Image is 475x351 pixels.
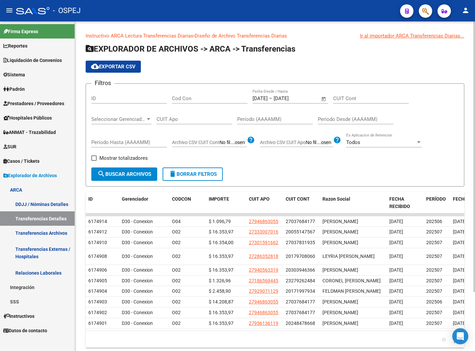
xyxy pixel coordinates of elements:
[322,288,381,294] span: FELDMAN [PERSON_NAME]
[91,64,135,70] span: Exportar CSV
[389,196,410,209] span: FECHA RECIBIDO
[206,192,246,214] datatable-header-cell: IMPORTE
[389,288,403,294] span: [DATE]
[122,240,153,245] span: D30 - Conexion
[320,95,328,103] button: Open calendar
[88,240,107,245] span: 6174910
[91,78,114,88] h3: Filtros
[209,278,231,283] span: $ 1.326,96
[286,228,315,236] div: 20055147567
[91,116,146,122] span: Seleccionar Gerenciador
[249,254,278,259] span: 27286352818
[209,310,233,315] span: $ 16.353,97
[453,278,467,283] span: [DATE]
[88,219,107,224] span: 6174914
[172,288,181,294] span: O02
[88,321,107,326] span: 6174901
[247,136,255,144] mat-icon: help
[426,240,442,245] span: 202507
[122,254,153,259] span: D30 - Conexion
[389,321,403,326] span: [DATE]
[88,267,107,273] span: 6174906
[172,196,191,202] span: CODCON
[249,219,278,224] span: 27946863055
[172,140,219,145] span: Archivo CSV CUIT Cont
[426,299,442,304] span: 202506
[122,267,153,273] span: D30 - Conexion
[453,321,467,326] span: [DATE]
[209,219,231,224] span: $ 1.096,79
[209,254,233,259] span: $ 16.353,97
[426,310,442,315] span: 202507
[209,229,233,234] span: $ 16.353,97
[3,157,39,165] span: Casos / Tickets
[286,266,315,274] div: 20303946366
[86,61,141,73] button: Exportar CSV
[286,298,315,306] div: 27037684177
[453,219,467,224] span: [DATE]
[253,95,268,101] input: Start date
[322,299,358,304] span: [PERSON_NAME]
[389,229,403,234] span: [DATE]
[389,267,403,273] span: [DATE]
[3,71,25,78] span: Sistema
[172,278,181,283] span: O02
[249,229,278,234] span: 27333007016
[172,229,181,234] span: O02
[426,254,442,259] span: 202507
[439,336,449,343] a: go to previous page
[453,229,467,234] span: [DATE]
[3,327,47,334] span: Datos de contacto
[86,192,119,214] datatable-header-cell: ID
[3,143,16,150] span: SUR
[322,278,381,283] span: CORONEL [PERSON_NAME]
[88,310,107,315] span: 6174902
[322,196,350,202] span: Razon Social
[169,192,193,214] datatable-header-cell: CODCON
[249,240,278,245] span: 27301591662
[249,299,278,304] span: 27946863055
[209,288,231,294] span: $ 2.458,90
[286,287,315,295] div: 20171997934
[346,139,360,145] span: Todos
[249,278,278,283] span: 27186569445
[163,167,223,181] button: Borrar Filtros
[389,278,403,283] span: [DATE]
[423,192,450,214] datatable-header-cell: PERÍODO
[86,33,193,39] a: Instructivo ARCA Lectura Transferencias Diarias
[389,240,403,245] span: [DATE]
[246,192,283,214] datatable-header-cell: CUIT APO
[3,28,38,35] span: Firma Express
[3,100,64,107] span: Prestadores / Proveedores
[286,239,315,247] div: 27037831935
[426,219,442,224] span: 202506
[286,253,315,260] div: 20179708060
[195,33,287,39] a: Diseño de Archivo Transferencias Diarias
[333,136,341,144] mat-icon: help
[426,278,442,283] span: 202507
[122,229,153,234] span: D30 - Conexion
[426,321,442,326] span: 202507
[172,240,181,245] span: O02
[86,44,295,54] span: EXPLORADOR DE ARCHIVOS -> ARCA -> Transferencias
[88,196,93,202] span: ID
[172,299,181,304] span: O02
[249,321,278,326] span: 27956136119
[286,309,315,317] div: 27037684177
[274,95,306,101] input: End date
[122,278,153,283] span: D30 - Conexion
[3,42,27,50] span: Reportes
[453,288,467,294] span: [DATE]
[88,288,107,294] span: 6174904
[122,299,153,304] span: D30 - Conexion
[119,192,169,214] datatable-header-cell: Gerenciador
[453,310,467,315] span: [DATE]
[322,267,358,273] span: [PERSON_NAME]
[322,219,358,224] span: [PERSON_NAME]
[3,114,52,122] span: Hospitales Públicos
[462,6,470,14] mat-icon: person
[426,288,442,294] span: 202507
[451,336,460,343] a: go to next page
[3,129,56,136] span: ANMAT - Trazabilidad
[389,254,403,259] span: [DATE]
